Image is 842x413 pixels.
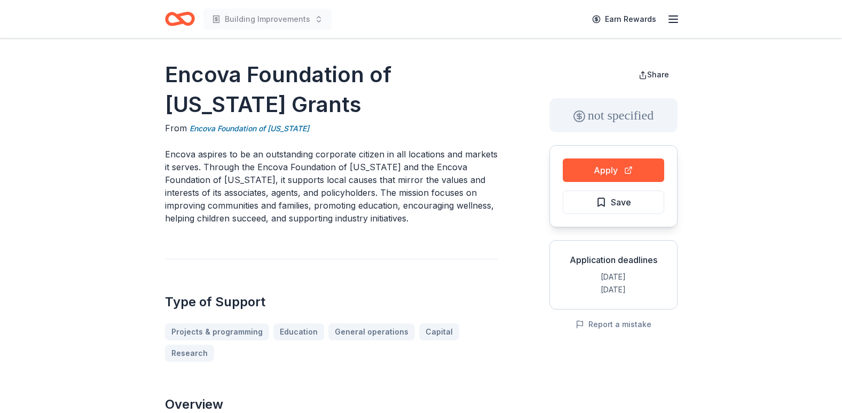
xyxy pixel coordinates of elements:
[328,323,415,340] a: General operations
[563,190,664,214] button: Save
[165,396,498,413] h2: Overview
[558,271,668,283] div: [DATE]
[165,293,498,311] h2: Type of Support
[190,122,309,135] a: Encova Foundation of [US_STATE]
[419,323,459,340] a: Capital
[563,158,664,182] button: Apply
[165,345,214,362] a: Research
[586,10,663,29] a: Earn Rewards
[611,195,631,209] span: Save
[165,122,498,135] div: From
[558,283,668,296] div: [DATE]
[558,253,668,266] div: Application deadlines
[225,13,310,26] span: Building Improvements
[273,323,324,340] a: Education
[647,70,669,79] span: Share
[165,323,269,340] a: Projects & programming
[165,6,195,31] a: Home
[165,60,498,120] h1: Encova Foundation of [US_STATE] Grants
[549,98,678,132] div: not specified
[203,9,332,30] button: Building Improvements
[630,64,678,85] button: Share
[576,318,651,331] button: Report a mistake
[165,148,498,225] p: Encova aspires to be an outstanding corporate citizen in all locations and markets it serves. Thr...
